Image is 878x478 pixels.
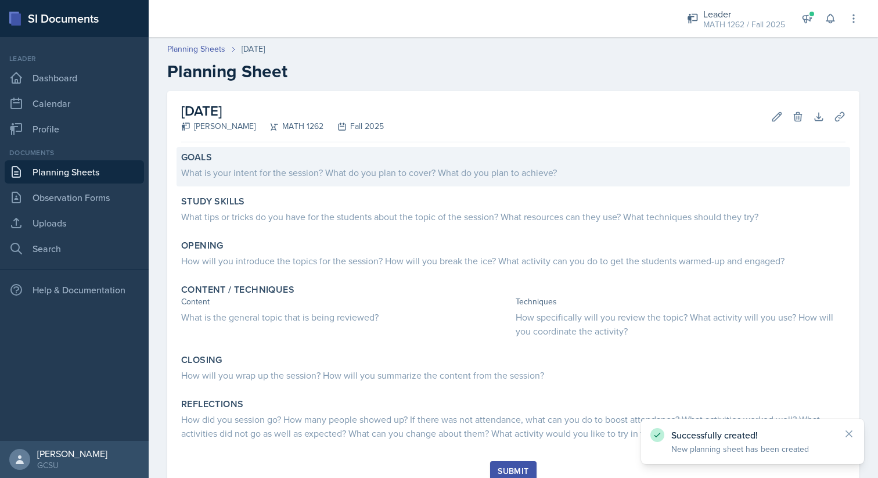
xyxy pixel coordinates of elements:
[256,120,323,132] div: MATH 1262
[5,186,144,209] a: Observation Forms
[181,412,845,440] div: How did you session go? How many people showed up? If there was not attendance, what can you do t...
[37,459,107,471] div: GCSU
[181,120,256,132] div: [PERSON_NAME]
[703,19,785,31] div: MATH 1262 / Fall 2025
[242,43,265,55] div: [DATE]
[181,254,845,268] div: How will you introduce the topics for the session? How will you break the ice? What activity can ...
[167,43,225,55] a: Planning Sheets
[671,443,834,455] p: New planning sheet has been created
[5,237,144,260] a: Search
[5,160,144,184] a: Planning Sheets
[323,120,384,132] div: Fall 2025
[167,61,859,82] h2: Planning Sheet
[181,240,224,251] label: Opening
[5,278,144,301] div: Help & Documentation
[181,398,243,410] label: Reflections
[181,152,212,163] label: Goals
[516,310,845,338] div: How specifically will you review the topic? What activity will you use? How will you coordinate t...
[181,196,245,207] label: Study Skills
[5,92,144,115] a: Calendar
[181,368,845,382] div: How will you wrap up the session? How will you summarize the content from the session?
[37,448,107,459] div: [PERSON_NAME]
[516,296,845,308] div: Techniques
[181,100,384,121] h2: [DATE]
[703,7,785,21] div: Leader
[5,117,144,141] a: Profile
[181,296,511,308] div: Content
[5,53,144,64] div: Leader
[181,310,511,324] div: What is the general topic that is being reviewed?
[498,466,528,476] div: Submit
[5,148,144,158] div: Documents
[671,429,834,441] p: Successfully created!
[181,354,222,366] label: Closing
[181,166,845,179] div: What is your intent for the session? What do you plan to cover? What do you plan to achieve?
[181,284,294,296] label: Content / Techniques
[5,66,144,89] a: Dashboard
[5,211,144,235] a: Uploads
[181,210,845,224] div: What tips or tricks do you have for the students about the topic of the session? What resources c...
